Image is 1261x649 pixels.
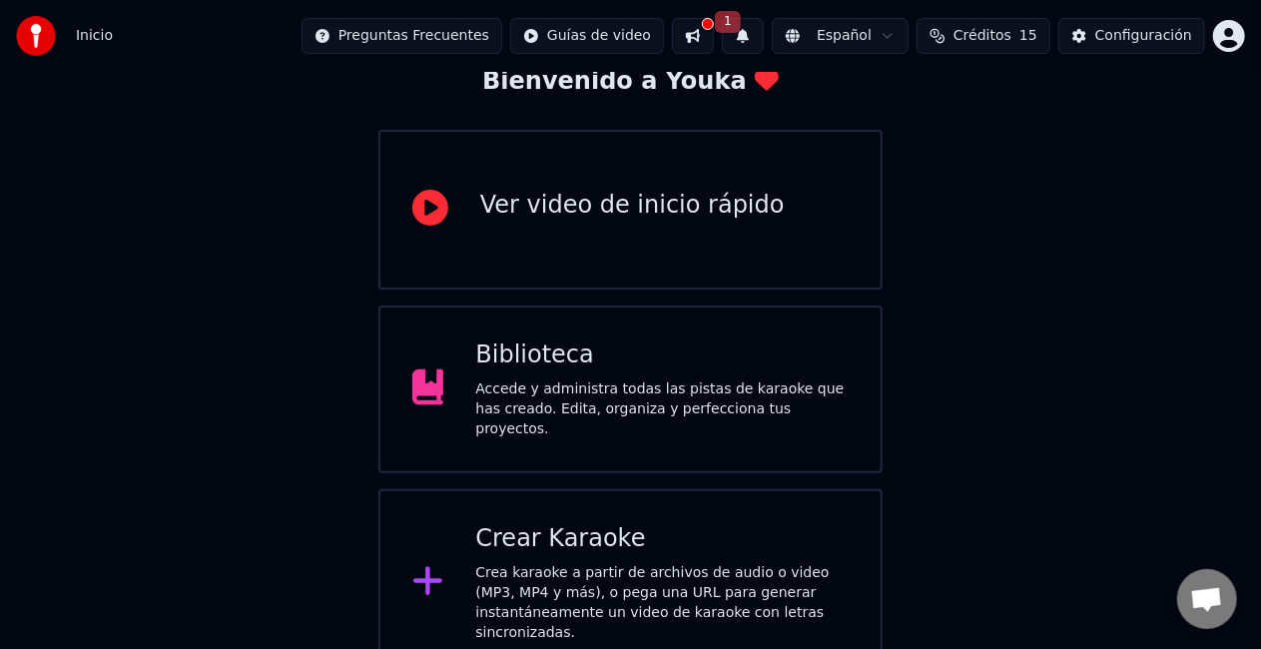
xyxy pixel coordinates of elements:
div: Accede y administra todas las pistas de karaoke que has creado. Edita, organiza y perfecciona tus... [475,379,849,439]
button: Preguntas Frecuentes [302,18,502,54]
div: Biblioteca [475,339,849,371]
div: Configuración [1095,26,1192,46]
button: Configuración [1058,18,1205,54]
div: Crear Karaoke [475,523,849,555]
nav: breadcrumb [76,26,113,46]
a: Chat abierto [1177,569,1237,629]
img: youka [16,16,56,56]
div: Crea karaoke a partir de archivos de audio o video (MP3, MP4 y más), o pega una URL para generar ... [475,563,849,643]
span: Créditos [953,26,1011,46]
button: Guías de video [510,18,664,54]
span: 15 [1019,26,1037,46]
button: Créditos15 [917,18,1050,54]
button: 1 [722,18,764,54]
span: Inicio [76,26,113,46]
div: Bienvenido a Youka [482,66,779,98]
span: 1 [715,11,741,33]
div: Ver video de inicio rápido [480,190,785,222]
